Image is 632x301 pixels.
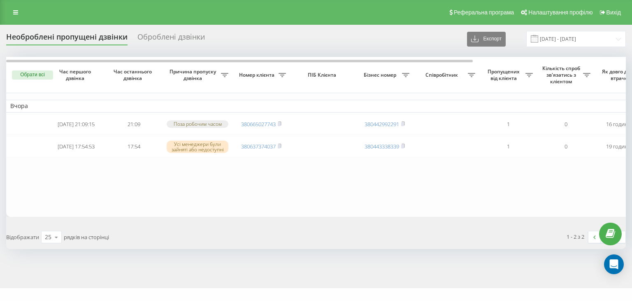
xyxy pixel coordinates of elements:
span: ПІБ Клієнта [297,72,349,78]
button: Обрати всі [12,71,53,80]
span: Номер клієнта [237,72,279,78]
td: 0 [537,136,595,158]
td: 1 [479,136,537,158]
span: Бізнес номер [360,72,402,78]
button: Експорт [467,32,506,47]
span: Реферальна програма [454,9,514,16]
span: Причина пропуску дзвінка [167,68,221,81]
div: Усі менеджери були зайняті або недоступні [167,141,228,153]
span: Налаштування профілю [528,9,592,16]
span: Пропущених від клієнта [483,68,525,81]
span: Вихід [606,9,621,16]
span: Кількість спроб зв'язатись з клієнтом [541,65,583,85]
td: 17:54 [105,136,163,158]
a: 380637374037 [241,143,276,150]
div: Необроблені пропущені дзвінки [6,33,128,45]
a: 380443338339 [365,143,399,150]
td: 21:09 [105,114,163,134]
a: 380665027743 [241,120,276,128]
div: Оброблені дзвінки [137,33,205,45]
span: Відображати [6,233,39,241]
div: Open Intercom Messenger [604,254,624,274]
span: Час першого дзвінка [54,68,98,81]
td: 1 [479,114,537,134]
span: рядків на сторінці [64,233,109,241]
div: 1 - 2 з 2 [567,233,584,241]
span: Співробітник [418,72,468,78]
a: 380442992291 [365,120,399,128]
div: 25 [45,233,51,241]
div: Поза робочим часом [167,120,228,127]
td: 0 [537,114,595,134]
span: Час останнього дзвінка [112,68,156,81]
td: [DATE] 17:54:53 [47,136,105,158]
td: [DATE] 21:09:15 [47,114,105,134]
